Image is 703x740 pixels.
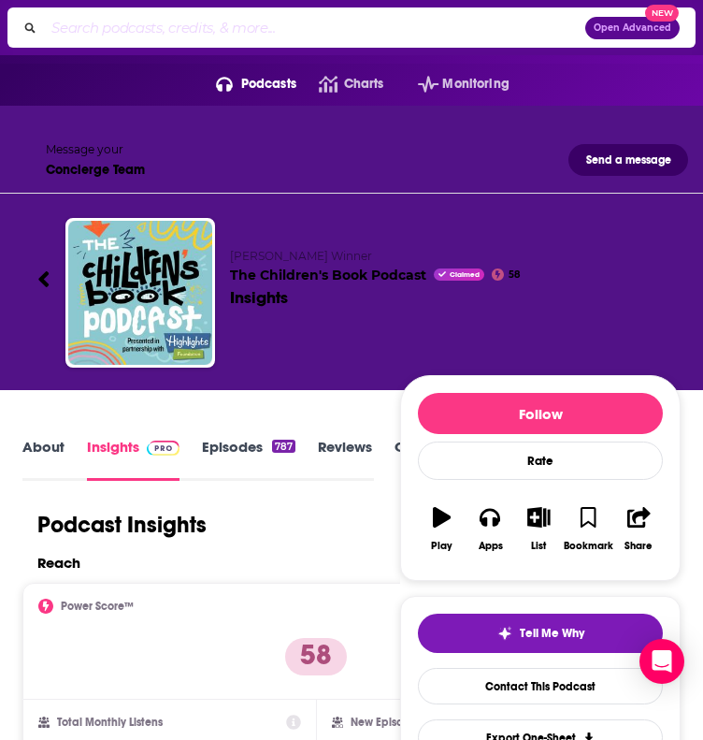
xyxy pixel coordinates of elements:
[520,626,584,641] span: Tell Me Why
[230,249,372,263] span: [PERSON_NAME] Winner
[418,614,663,653] button: tell me why sparkleTell Me Why
[418,393,663,434] button: Follow
[7,7,696,48] div: Search podcasts, credits, & more...
[509,271,520,279] span: 58
[37,554,80,572] h2: Reach
[639,639,684,684] div: Open Intercom Messenger
[272,440,295,453] div: 787
[515,495,564,563] button: List
[230,287,288,308] div: Insights
[442,71,509,97] span: Monitoring
[285,638,347,675] p: 58
[57,716,163,729] h2: Total Monthly Listens
[230,249,666,283] h2: The Children's Book Podcast
[46,142,145,156] div: Message your
[531,540,546,552] div: List
[87,438,179,481] a: InsightsPodchaser Pro
[624,540,653,552] div: Share
[194,69,296,99] button: open menu
[68,221,212,365] img: The Children's Book Podcast
[202,438,295,481] a: Episodes787
[37,511,207,539] h1: Podcast Insights
[594,23,671,33] span: Open Advanced
[46,162,145,178] div: Concierge Team
[241,71,296,97] span: Podcasts
[147,441,179,456] img: Podchaser Pro
[563,495,614,563] button: Bookmark
[614,495,663,563] button: Share
[296,69,383,99] a: Charts
[645,5,679,22] span: New
[418,668,663,704] a: Contact This Podcast
[395,438,467,481] a: Credits
[395,69,509,99] button: open menu
[61,600,134,613] h2: Power Score™
[22,438,65,481] a: About
[418,495,466,563] button: Play
[418,442,663,480] div: Rate
[585,17,680,39] button: Open AdvancedNew
[44,13,585,43] input: Search podcasts, credits, & more...
[564,540,613,552] div: Bookmark
[568,144,688,176] button: Send a message
[466,495,515,563] button: Apps
[450,271,480,277] span: Claimed
[344,71,384,97] span: Charts
[318,438,372,481] a: Reviews
[431,540,452,552] div: Play
[351,716,453,729] h2: New Episode Listens
[479,540,503,552] div: Apps
[497,626,512,641] img: tell me why sparkle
